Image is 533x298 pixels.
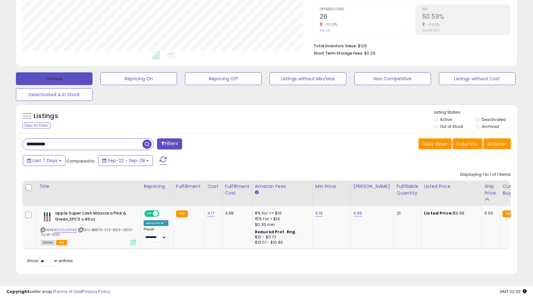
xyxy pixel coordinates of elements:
[424,210,477,216] div: $9.99
[315,183,348,190] div: Min Price
[41,210,53,223] img: 41H47tJLABL._SL40_.jpg
[207,210,215,216] a: 4.17
[314,50,363,56] b: Short Term Storage Fees:
[314,43,357,49] b: Total Inventory Value:
[207,183,220,190] div: Cost
[225,183,249,196] div: Fulfillment Cost
[66,158,96,164] span: Compared to:
[255,183,310,190] div: Amazon Fees
[419,138,452,149] button: Save View
[82,288,110,295] a: Privacy Policy
[320,13,408,22] h2: 26
[34,112,58,121] h5: Listings
[440,117,452,122] label: Active
[98,155,153,166] button: Sep-22 - Sep-28
[27,258,73,264] span: Show: entries
[32,157,58,164] span: Last 7 Days
[484,183,497,196] div: Ship Price
[315,210,323,216] a: 9.19
[41,227,134,237] span: | SKU: BB875-373-R513-L800-YLLW-0125
[422,13,510,22] h2: 50.59%
[453,138,482,149] button: Columns
[270,72,346,85] button: Listings without Min/Max
[397,210,416,216] div: 21
[6,289,110,295] div: seller snap | |
[41,240,55,245] span: All listings currently available for purchase on Amazon
[502,210,514,217] small: FBA
[176,210,188,217] small: FBA
[500,288,527,295] span: 2025-10-8 22:32 GMT
[22,123,51,129] div: Clear All Filters
[364,50,375,56] span: $0.29
[255,229,297,235] b: Reduced Prof. Rng.
[16,72,92,85] button: Default
[397,183,419,196] div: Fulfillable Quantity
[483,138,511,149] button: Actions
[460,172,511,178] div: Displaying 1 to 1 of 1 items
[320,29,331,32] small: Prev: 30
[255,240,308,245] div: $10.01 - $10.83
[176,183,202,190] div: Fulfillment
[144,227,168,242] div: Preset:
[255,210,308,216] div: 8% for <= $10
[56,240,67,245] span: FBA
[439,72,516,85] button: Listings without Cost
[320,8,408,11] span: Ordered Items
[23,155,65,166] button: Last 7 Days
[185,72,262,85] button: Repricing Off
[255,235,308,240] div: $10 - $11.72
[144,220,168,226] div: Amazon AI *
[55,210,132,224] b: apple Super Lash Mascara Pink & Green,3PCS x 45oz
[353,210,362,216] a: 9.99
[41,210,136,244] div: ASIN:
[54,288,81,295] a: Terms of Use
[255,190,259,195] small: Amazon Fees.
[225,210,247,216] div: 3.68
[422,29,439,32] small: Prev: 50.60%
[6,288,30,295] strong: Copyright
[255,216,308,222] div: 15% for > $10
[354,72,431,85] button: Non Competitive
[422,8,510,11] span: ROI
[314,42,506,49] li: $129
[100,72,177,85] button: Repricing On
[54,227,77,233] a: B00OL66P4O
[353,183,391,190] div: [PERSON_NAME]
[323,22,338,27] small: -13.33%
[144,183,171,190] div: Repricing
[108,157,145,164] span: Sep-22 - Sep-28
[424,183,479,190] div: Listed Price
[145,211,153,216] span: ON
[457,141,477,147] span: Columns
[158,211,168,216] span: OFF
[482,117,506,122] label: Deactivated
[424,210,453,216] b: Listed Price:
[425,22,440,27] small: -0.02%
[440,124,463,129] label: Out of Stock
[484,210,495,216] div: 0.00
[434,109,517,116] p: Listing States:
[16,88,92,101] button: Deactivated & In Stock
[39,183,138,190] div: Title
[157,138,182,149] button: Filters
[482,124,499,129] label: Archived
[255,222,308,228] div: $0.30 min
